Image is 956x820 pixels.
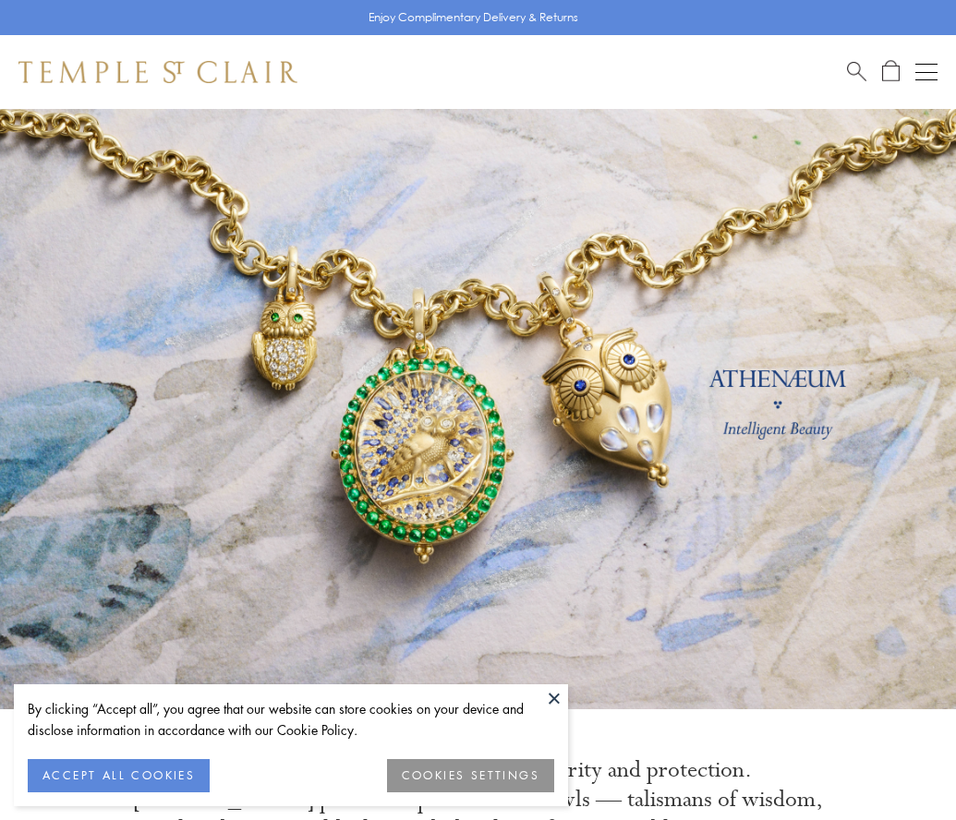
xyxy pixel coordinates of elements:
[18,61,297,83] img: Temple St. Clair
[915,61,938,83] button: Open navigation
[847,60,866,83] a: Search
[387,759,554,792] button: COOKIES SETTINGS
[882,60,900,83] a: Open Shopping Bag
[28,759,210,792] button: ACCEPT ALL COOKIES
[369,8,578,27] p: Enjoy Complimentary Delivery & Returns
[28,698,554,741] div: By clicking “Accept all”, you agree that our website can store cookies on your device and disclos...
